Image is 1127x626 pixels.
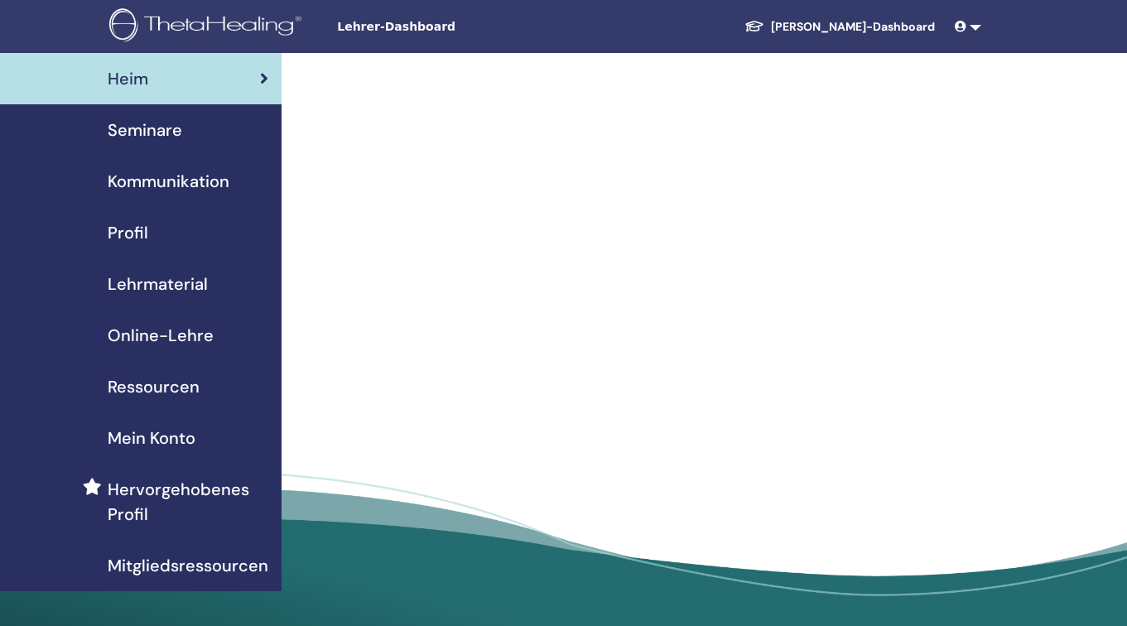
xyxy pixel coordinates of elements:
[744,19,764,33] img: graduation-cap-white.svg
[108,426,195,450] span: Mein Konto
[108,272,208,296] span: Lehrmaterial
[108,477,268,527] span: Hervorgehobenes Profil
[108,118,182,142] span: Seminare
[108,553,268,578] span: Mitgliedsressourcen
[731,12,948,42] a: [PERSON_NAME]-Dashboard
[108,323,214,348] span: Online-Lehre
[337,18,585,36] span: Lehrer-Dashboard
[109,8,307,46] img: logo.png
[108,169,229,194] span: Kommunikation
[108,220,148,245] span: Profil
[108,374,200,399] span: Ressourcen
[108,66,148,91] span: Heim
